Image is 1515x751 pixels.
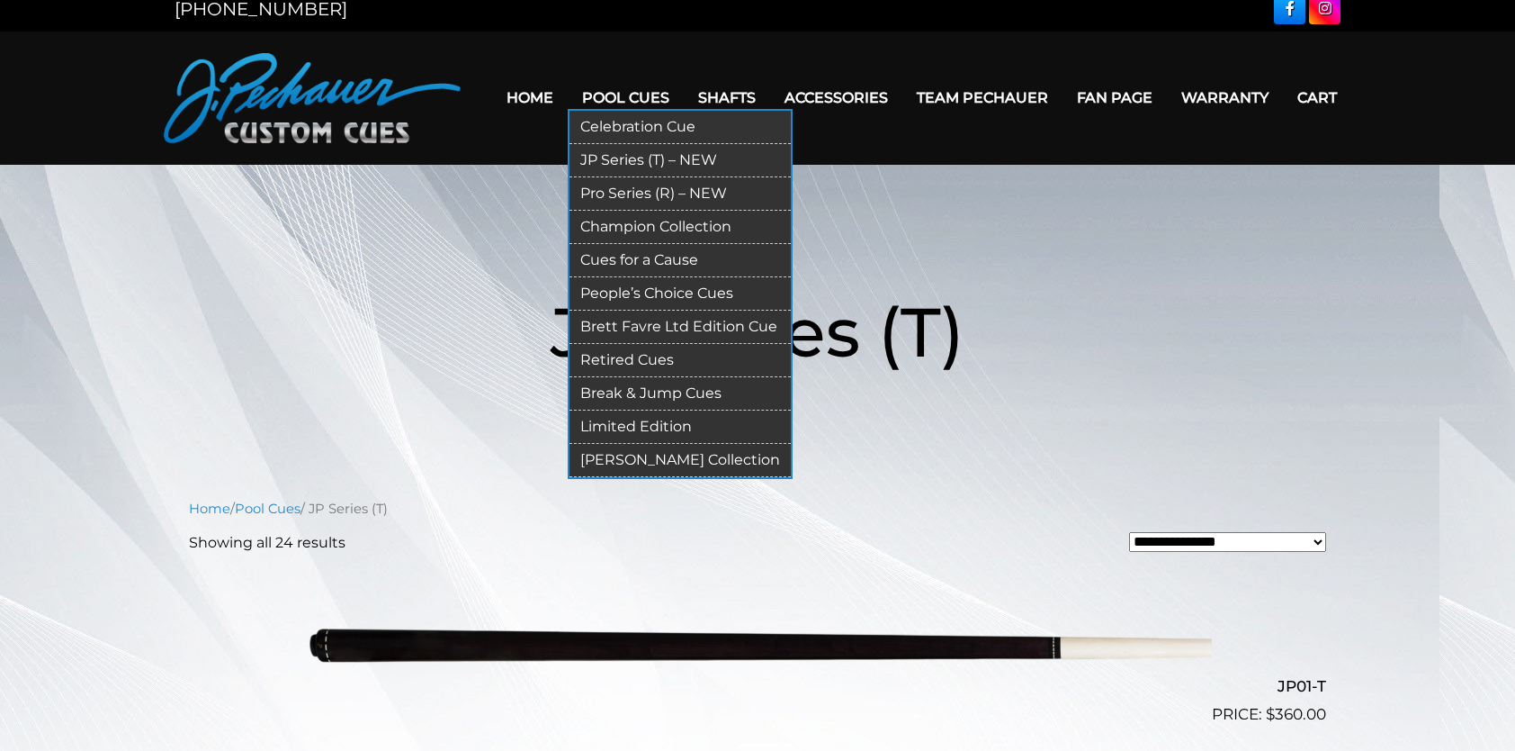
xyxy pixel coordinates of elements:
a: Pro Series (R) – NEW [569,177,791,211]
a: Accessories [770,75,902,121]
a: Team Pechauer [902,75,1062,121]
bdi: 360.00 [1266,705,1326,723]
a: [PERSON_NAME] Collection [569,444,791,477]
a: Retired Cues [569,344,791,377]
nav: Breadcrumb [189,499,1326,519]
a: Home [492,75,568,121]
a: Brett Favre Ltd Edition Cue [569,311,791,344]
span: $ [1266,705,1275,723]
img: Pechauer Custom Cues [164,53,461,143]
a: Limited Edition [569,411,791,444]
a: People’s Choice Cues [569,277,791,311]
a: Home [189,501,230,517]
p: Showing all 24 results [189,532,345,554]
a: Cart [1283,75,1351,121]
h2: JP01-T [189,670,1326,703]
a: Pool Cues [235,501,300,517]
a: JP Series (T) – NEW [569,144,791,177]
a: Fan Page [1062,75,1167,121]
select: Shop order [1129,532,1326,552]
a: Pool Cues [568,75,684,121]
a: Warranty [1167,75,1283,121]
a: Celebration Cue [569,111,791,144]
a: JP01-T $360.00 [189,568,1326,727]
a: Break & Jump Cues [569,377,791,411]
a: Shafts [684,75,770,121]
a: Cues for a Cause [569,244,791,277]
a: Champion Collection [569,211,791,244]
img: JP01-T [303,568,1212,719]
span: JP Series (T) [551,290,964,374]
